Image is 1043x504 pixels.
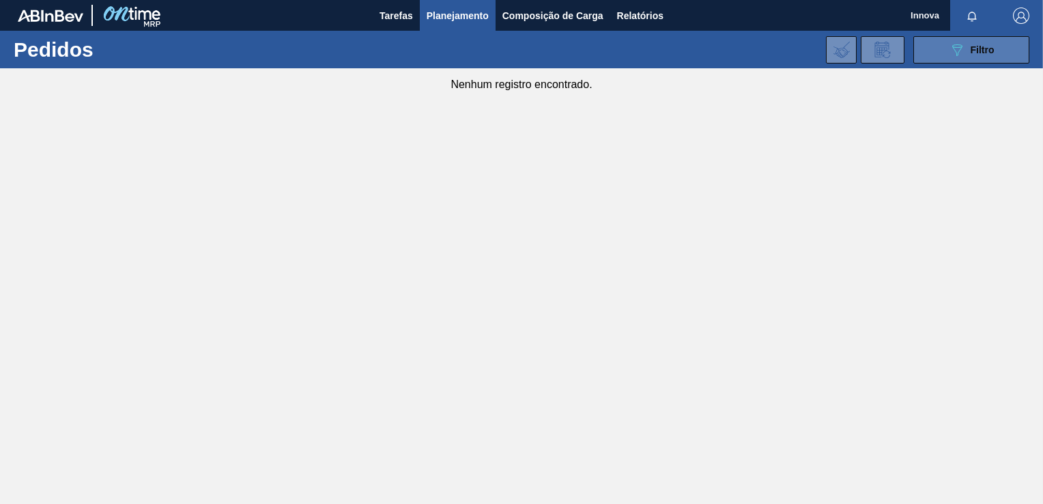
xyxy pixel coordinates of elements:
img: Logout [1013,8,1029,24]
div: Solicitação de Revisão de Pedidos [861,36,904,64]
span: Tarefas [380,8,413,24]
span: Composição de Carga [502,8,603,24]
span: Relatórios [617,8,663,24]
span: Filtro [971,44,995,55]
button: Notificações [950,6,994,25]
h1: Pedidos [14,42,210,57]
div: Importar Negociações dos Pedidos [826,36,857,64]
img: TNhmsLtSVTkK8tSr43FrP2fwEKptu5GPRR3wAAAABJRU5ErkJggg== [18,10,83,22]
span: Planejamento [427,8,489,24]
button: Filtro [913,36,1029,64]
